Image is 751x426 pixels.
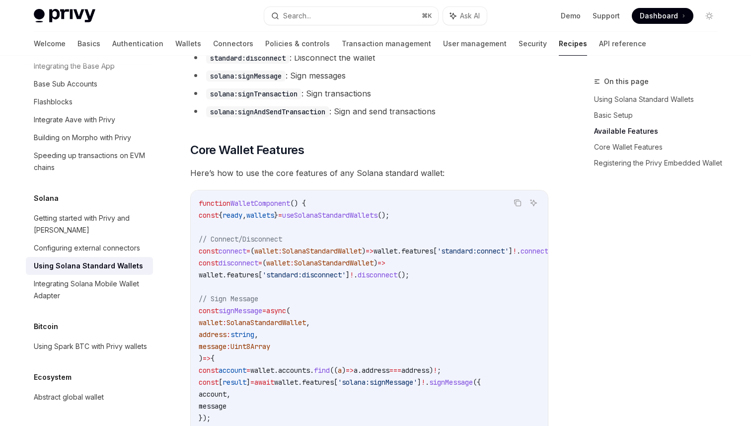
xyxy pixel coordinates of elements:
[246,378,250,387] span: ]
[599,32,646,56] a: API reference
[219,258,258,267] span: disconnect
[374,258,377,267] span: )
[26,275,153,305] a: Integrating Solana Mobile Wallet Adapter
[290,199,306,208] span: () {
[26,338,153,355] a: Using Spark BTC with Privy wallets
[306,318,310,327] span: ,
[203,354,211,363] span: =>
[258,258,262,267] span: =
[286,306,290,315] span: (
[250,366,274,375] span: wallet
[358,270,397,279] span: disconnect
[230,199,290,208] span: WalletComponent
[34,192,59,204] h5: Solana
[422,12,432,20] span: ⌘ K
[278,366,310,375] span: accounts
[401,366,429,375] span: address
[213,32,253,56] a: Connectors
[199,247,219,256] span: const
[389,366,401,375] span: ===
[632,8,693,24] a: Dashboard
[437,366,441,375] span: ;
[34,132,131,144] div: Building on Morpho with Privy
[199,414,211,423] span: });
[206,106,329,117] code: solana:signAndSendTransaction
[26,257,153,275] a: Using Solana Standard Wallets
[282,247,362,256] span: SolanaStandardWallet
[640,11,678,21] span: Dashboard
[290,258,294,267] span: :
[362,247,366,256] span: )
[26,239,153,257] a: Configuring external connectors
[443,7,487,25] button: Ask AI
[230,330,254,339] span: string
[206,71,286,82] code: solana:signMessage
[254,247,278,256] span: wallet
[509,247,513,256] span: ]
[34,371,72,383] h5: Ecosystem
[594,139,725,155] a: Core Wallet Features
[429,366,433,375] span: )
[282,211,377,220] span: useSolanaStandardWallets
[199,330,226,339] span: address
[513,247,517,256] span: !
[294,258,374,267] span: SolanaStandardWallet
[219,366,246,375] span: account
[594,155,725,171] a: Registering the Privy Embedded Wallet
[199,378,219,387] span: const
[433,247,437,256] span: [
[226,270,258,279] span: features
[250,378,254,387] span: =
[226,330,230,339] span: :
[77,32,100,56] a: Basics
[593,11,620,21] a: Support
[346,366,354,375] span: =>
[34,96,73,108] div: Flashblocks
[342,366,346,375] span: )
[26,388,153,406] a: Abstract global wallet
[266,306,286,315] span: async
[34,260,143,272] div: Using Solana Standard Wallets
[350,270,354,279] span: !
[34,212,147,236] div: Getting started with Privy and [PERSON_NAME]
[34,114,115,126] div: Integrate Aave with Privy
[701,8,717,24] button: Toggle dark mode
[223,270,226,279] span: .
[26,93,153,111] a: Flashblocks
[262,258,266,267] span: (
[246,247,250,256] span: =
[519,32,547,56] a: Security
[342,32,431,56] a: Transaction management
[199,306,219,315] span: const
[278,247,282,256] span: :
[604,76,649,87] span: On this page
[190,86,548,100] li: : Sign transactions
[199,270,223,279] span: wallet
[26,75,153,93] a: Base Sub Accounts
[310,366,314,375] span: .
[517,247,521,256] span: .
[250,247,254,256] span: (
[190,69,548,83] li: : Sign messages
[266,258,290,267] span: wallet
[258,270,262,279] span: [
[274,378,298,387] span: wallet
[262,270,346,279] span: 'standard:disconnect'
[199,354,203,363] span: )
[34,242,140,254] div: Configuring external connectors
[511,196,524,209] button: Copy the contents from the code block
[366,247,374,256] span: =>
[330,366,338,375] span: ((
[223,378,246,387] span: result
[314,366,330,375] span: find
[417,378,421,387] span: ]
[559,32,587,56] a: Recipes
[190,51,548,65] li: : Disconnect the wallet
[274,366,278,375] span: .
[112,32,163,56] a: Authentication
[283,10,311,22] div: Search...
[594,107,725,123] a: Basic Setup
[246,366,250,375] span: =
[401,247,433,256] span: features
[199,235,282,244] span: // Connect/Disconnect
